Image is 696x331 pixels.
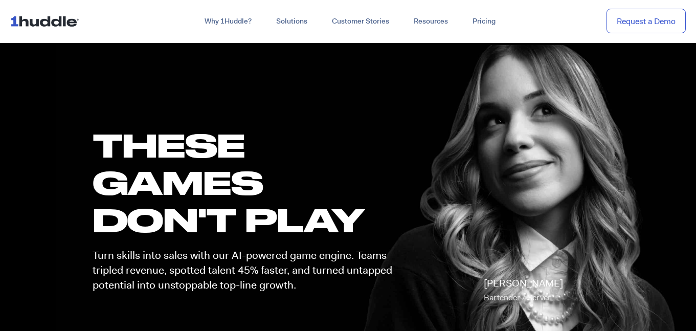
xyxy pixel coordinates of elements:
[93,126,401,239] h1: these GAMES DON'T PLAY
[401,12,460,31] a: Resources
[93,248,401,293] p: Turn skills into sales with our AI-powered game engine. Teams tripled revenue, spotted talent 45%...
[320,12,401,31] a: Customer Stories
[460,12,508,31] a: Pricing
[607,9,686,34] a: Request a Demo
[192,12,264,31] a: Why 1Huddle?
[484,292,551,303] span: Bartender / Server
[484,276,563,305] p: [PERSON_NAME]
[10,11,83,31] img: ...
[264,12,320,31] a: Solutions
